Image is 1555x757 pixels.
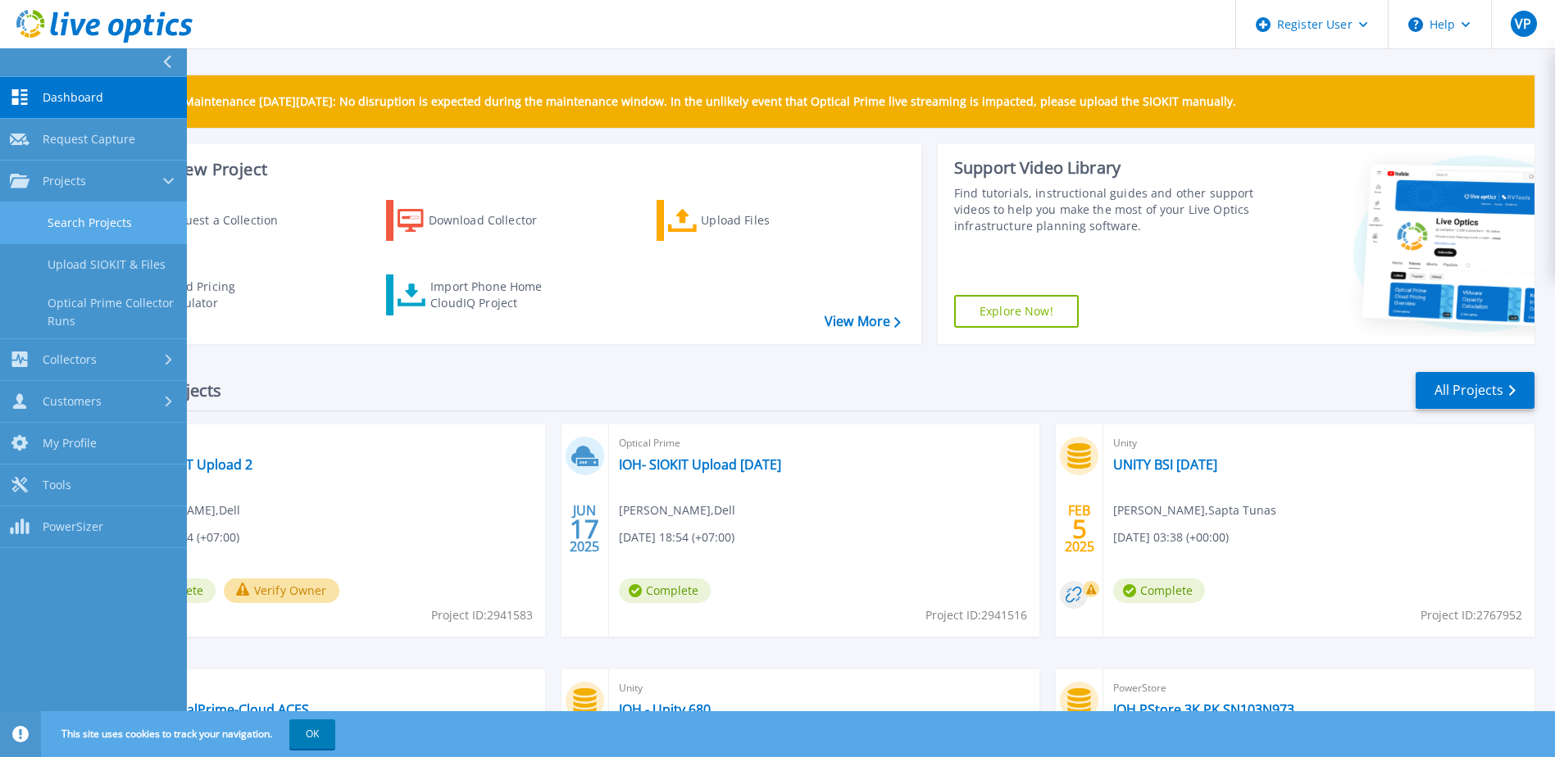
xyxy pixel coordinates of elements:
span: [DATE] 18:54 (+07:00) [619,528,734,546]
span: 5 [1072,522,1087,536]
span: Dashboard [43,90,103,105]
button: OK [289,719,335,749]
span: [DATE] 03:38 (+00:00) [1113,528,1229,546]
span: Optical Prime [124,434,535,452]
span: Request Capture [43,132,135,147]
div: Cloud Pricing Calculator [161,279,292,311]
div: Download Collector [429,204,560,237]
span: Tools [43,478,71,492]
h3: Start a New Project [116,161,900,179]
div: Import Phone Home CloudIQ Project [430,279,558,311]
a: Cloud Pricing Calculator [116,274,299,315]
button: Verify Owner [224,578,339,603]
span: This site uses cookies to track your navigation. [45,719,335,749]
span: Unity [1113,434,1525,452]
span: Project ID: 2767952 [1421,606,1522,624]
span: Projects [43,174,86,188]
a: IOH -SIOKIT Upload 2 [124,456,252,473]
a: View More [825,314,901,329]
div: JUN 2025 [569,499,600,559]
a: IOH- SIOKIT Upload [DATE] [619,456,781,473]
span: 17 [570,522,599,536]
a: IOH PStore 3K PK SN103N973 [1113,701,1294,718]
div: Upload Files [701,204,832,237]
span: Optical Prime [124,679,535,697]
a: Explore Now! [954,295,1079,328]
span: [PERSON_NAME] , Dell [619,501,735,519]
span: PowerSizer [43,519,103,534]
p: Scheduled Maintenance [DATE][DATE]: No disruption is expected during the maintenance window. In t... [122,95,1236,108]
a: IOH - Unity 680 [619,701,711,718]
span: Collectors [43,352,97,367]
a: Request a Collection [116,200,299,241]
span: Complete [619,578,711,603]
span: [PERSON_NAME] , Sapta Tunas [1113,501,1276,519]
span: Optical Prime [619,434,1030,452]
span: My Profile [43,436,97,451]
span: Complete [1113,578,1205,603]
div: Support Video Library [954,157,1258,179]
span: Unity [619,679,1030,697]
span: Project ID: 2941583 [431,606,533,624]
a: UNITY BSI [DATE] [1113,456,1217,473]
div: Find tutorials, instructional guides and other support videos to help you make the most of your L... [954,185,1258,234]
span: PowerStore [1113,679,1525,697]
span: Project ID: 2941516 [925,606,1027,624]
a: Download Collector [386,200,569,241]
a: Upload Files [657,200,839,241]
span: VP [1515,17,1531,30]
div: FEB 2025 [1064,499,1095,559]
div: Request a Collection [163,204,294,237]
a: All Projects [1416,372,1535,409]
a: BPK_OpticalPrime-Cloud ACES [124,701,309,718]
span: Customers [43,394,102,409]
